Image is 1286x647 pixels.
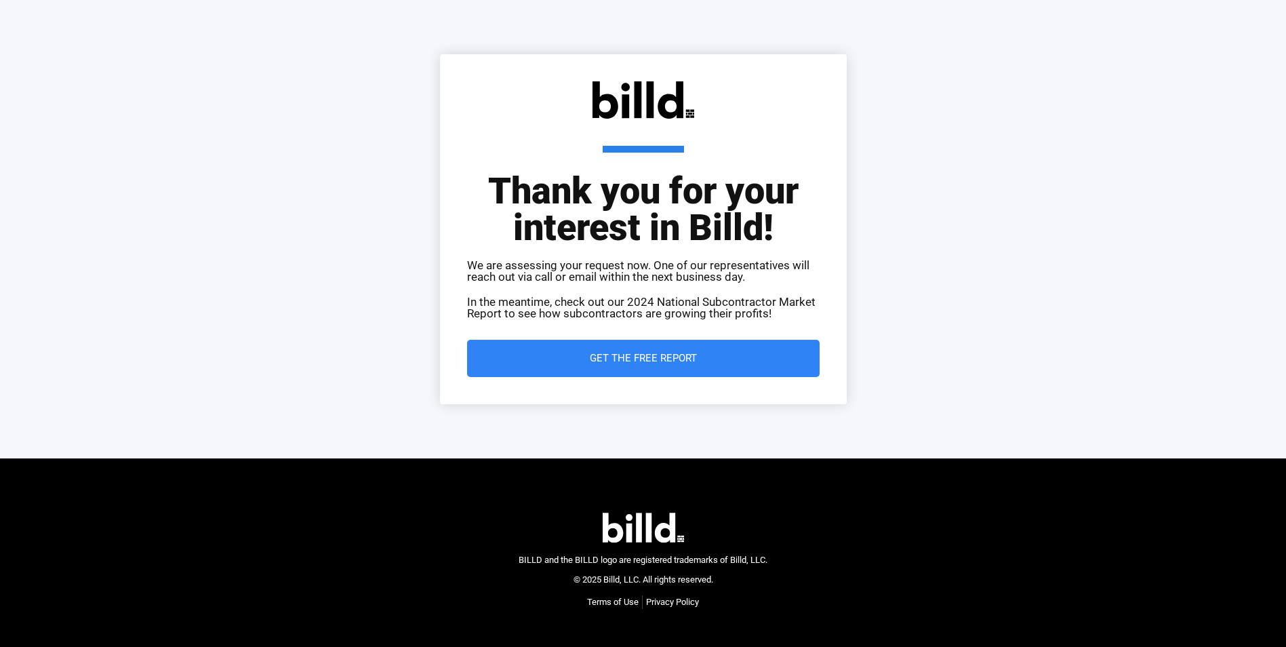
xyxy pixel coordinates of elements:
[467,260,820,283] p: We are assessing your request now. One of our representatives will reach out via call or email wi...
[590,353,697,364] span: Get the Free Report
[519,555,767,585] span: BILLD and the BILLD logo are registered trademarks of Billd, LLC. © 2025 Billd, LLC. All rights r...
[467,296,820,319] p: In the meantime, check out our 2024 National Subcontractor Market Report to see how subcontractor...
[467,340,820,377] a: Get the Free Report
[587,595,639,609] a: Terms of Use
[467,146,820,246] h1: Thank you for your interest in Billd!
[587,595,699,609] nav: Menu
[646,595,699,609] a: Privacy Policy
